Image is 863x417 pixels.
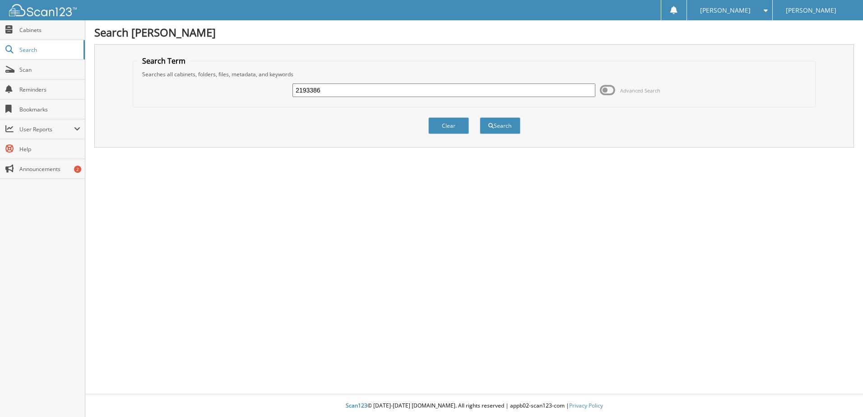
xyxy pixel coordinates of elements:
span: [PERSON_NAME] [786,8,836,13]
span: Reminders [19,86,80,93]
span: Bookmarks [19,106,80,113]
legend: Search Term [138,56,190,66]
span: Advanced Search [620,87,660,94]
h1: Search [PERSON_NAME] [94,25,854,40]
span: Help [19,145,80,153]
span: Cabinets [19,26,80,34]
button: Clear [428,117,469,134]
img: scan123-logo-white.svg [9,4,77,16]
a: Privacy Policy [569,402,603,409]
span: Search [19,46,79,54]
span: Scan123 [346,402,367,409]
span: User Reports [19,125,74,133]
div: © [DATE]-[DATE] [DOMAIN_NAME]. All rights reserved | appb02-scan123-com | [85,395,863,417]
span: [PERSON_NAME] [700,8,751,13]
button: Search [480,117,520,134]
span: Announcements [19,165,80,173]
div: Searches all cabinets, folders, files, metadata, and keywords [138,70,811,78]
div: 2 [74,166,81,173]
span: Scan [19,66,80,74]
